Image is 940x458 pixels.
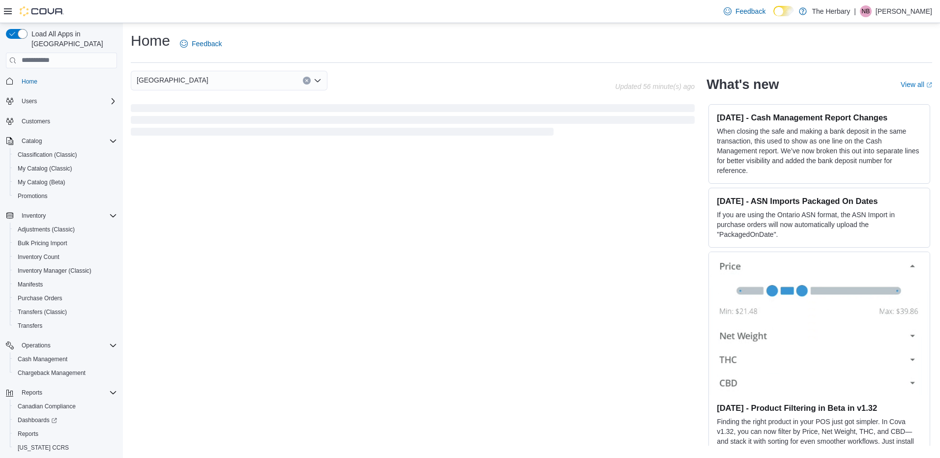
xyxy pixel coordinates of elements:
[14,224,79,235] a: Adjustments (Classic)
[303,77,311,85] button: Clear input
[10,250,121,264] button: Inventory Count
[18,76,41,87] a: Home
[14,265,117,277] span: Inventory Manager (Classic)
[18,340,55,351] button: Operations
[18,340,117,351] span: Operations
[14,320,117,332] span: Transfers
[18,322,42,330] span: Transfers
[131,106,695,138] span: Loading
[18,416,57,424] span: Dashboards
[735,6,765,16] span: Feedback
[20,6,64,16] img: Cova
[14,279,117,290] span: Manifests
[18,95,117,107] span: Users
[14,401,117,412] span: Canadian Compliance
[18,387,46,399] button: Reports
[10,291,121,305] button: Purchase Orders
[18,267,91,275] span: Inventory Manager (Classic)
[926,82,932,88] svg: External link
[14,428,42,440] a: Reports
[2,209,121,223] button: Inventory
[14,237,71,249] a: Bulk Pricing Import
[18,294,62,302] span: Purchase Orders
[717,196,922,206] h3: [DATE] - ASN Imports Packaged On Dates
[18,151,77,159] span: Classification (Classic)
[854,5,856,17] p: |
[14,442,117,454] span: Washington CCRS
[706,77,779,92] h2: What's new
[314,77,322,85] button: Open list of options
[860,5,872,17] div: Nick Brenneman
[10,236,121,250] button: Bulk Pricing Import
[18,226,75,233] span: Adjustments (Classic)
[18,115,54,127] a: Customers
[18,308,67,316] span: Transfers (Classic)
[717,113,922,122] h3: [DATE] - Cash Management Report Changes
[10,427,121,441] button: Reports
[14,292,117,304] span: Purchase Orders
[717,210,922,239] p: If you are using the Ontario ASN format, the ASN Import in purchase orders will now automatically...
[18,115,117,127] span: Customers
[18,178,65,186] span: My Catalog (Beta)
[720,1,769,21] a: Feedback
[18,192,48,200] span: Promotions
[2,74,121,88] button: Home
[14,442,73,454] a: [US_STATE] CCRS
[18,210,117,222] span: Inventory
[14,190,117,202] span: Promotions
[22,117,50,125] span: Customers
[717,126,922,175] p: When closing the safe and making a bank deposit in the same transaction, this used to show as one...
[18,210,50,222] button: Inventory
[18,135,46,147] button: Catalog
[14,353,117,365] span: Cash Management
[14,190,52,202] a: Promotions
[14,367,89,379] a: Chargeback Management
[2,94,121,108] button: Users
[10,366,121,380] button: Chargeback Management
[10,148,121,162] button: Classification (Classic)
[14,176,117,188] span: My Catalog (Beta)
[22,212,46,220] span: Inventory
[14,414,61,426] a: Dashboards
[28,29,117,49] span: Load All Apps in [GEOGRAPHIC_DATA]
[18,444,69,452] span: [US_STATE] CCRS
[18,75,117,87] span: Home
[2,134,121,148] button: Catalog
[10,264,121,278] button: Inventory Manager (Classic)
[615,83,695,90] p: Updated 56 minute(s) ago
[14,163,117,174] span: My Catalog (Classic)
[14,224,117,235] span: Adjustments (Classic)
[18,355,67,363] span: Cash Management
[862,5,870,17] span: NB
[14,163,76,174] a: My Catalog (Classic)
[14,265,95,277] a: Inventory Manager (Classic)
[10,223,121,236] button: Adjustments (Classic)
[18,369,86,377] span: Chargeback Management
[14,353,71,365] a: Cash Management
[10,441,121,455] button: [US_STATE] CCRS
[10,162,121,175] button: My Catalog (Classic)
[22,137,42,145] span: Catalog
[137,74,208,86] span: [GEOGRAPHIC_DATA]
[10,413,121,427] a: Dashboards
[717,403,922,413] h3: [DATE] - Product Filtering in Beta in v1.32
[18,402,76,410] span: Canadian Compliance
[22,389,42,397] span: Reports
[18,281,43,288] span: Manifests
[10,175,121,189] button: My Catalog (Beta)
[14,367,117,379] span: Chargeback Management
[18,239,67,247] span: Bulk Pricing Import
[773,6,794,16] input: Dark Mode
[18,430,38,438] span: Reports
[18,165,72,172] span: My Catalog (Classic)
[2,114,121,128] button: Customers
[22,97,37,105] span: Users
[14,251,117,263] span: Inventory Count
[10,189,121,203] button: Promotions
[14,320,46,332] a: Transfers
[14,414,117,426] span: Dashboards
[10,305,121,319] button: Transfers (Classic)
[14,149,117,161] span: Classification (Classic)
[18,135,117,147] span: Catalog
